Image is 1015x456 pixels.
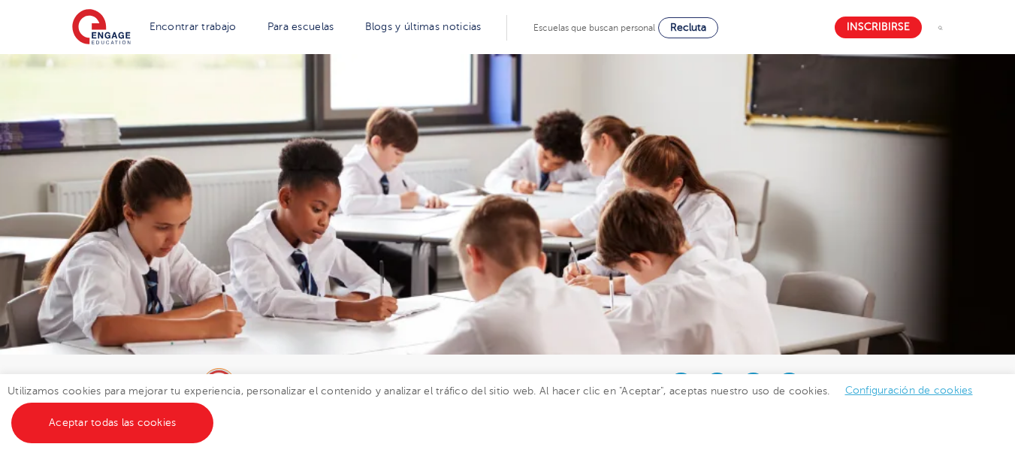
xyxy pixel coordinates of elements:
font: Utilizamos cookies para mejorar tu experiencia, personalizar el contenido y analizar el tráfico d... [8,385,830,397]
a: Inscribirse [835,17,922,38]
a: Blogs y últimas noticias [365,21,482,32]
font: Recluta [670,22,706,33]
a: Recluta [658,17,718,38]
img: Educación comprometida [72,9,131,47]
a: Para escuelas [267,21,334,32]
a: Encontrar trabajo [150,21,237,32]
a: Configuración de cookies [845,385,973,396]
a: Aceptar todas las cookies [11,403,213,443]
font: comprometer [247,373,328,385]
font: Escuelas que buscan personal [533,23,655,33]
font: Inscribirse [847,22,910,33]
font: Aceptar todas las cookies [49,417,176,428]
